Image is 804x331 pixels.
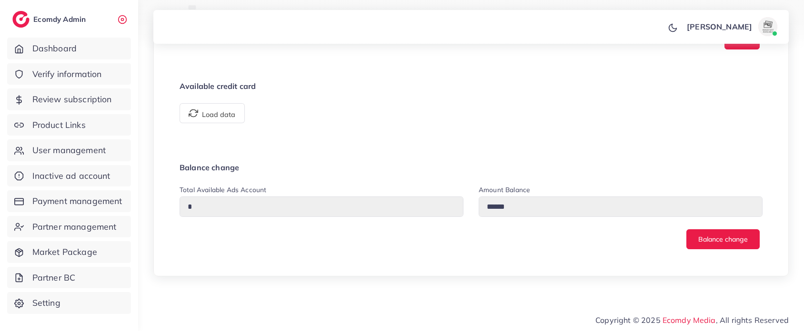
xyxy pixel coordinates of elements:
[32,119,86,131] span: Product Links
[32,297,60,309] span: Setting
[180,163,763,172] h4: Balance change
[32,42,77,55] span: Dashboard
[7,114,131,136] a: Product Links
[32,221,117,233] span: Partner management
[7,38,131,59] a: Dashboard
[32,144,106,156] span: User management
[479,185,530,195] label: Amount balance
[180,185,266,195] label: Total available Ads Account
[687,21,752,32] p: [PERSON_NAME]
[12,11,88,28] a: logoEcomdy Admin
[7,292,131,314] a: Setting
[595,314,789,326] span: Copyright © 2025
[7,88,131,110] a: Review subscription
[33,15,88,24] h2: Ecomdy Admin
[12,11,30,28] img: logo
[7,190,131,212] a: Payment management
[758,17,777,36] img: avatar
[686,229,760,249] button: Balance change
[180,82,763,91] h4: Available credit card
[32,195,122,207] span: Payment management
[663,315,716,325] a: Ecomdy Media
[7,63,131,85] a: Verify information
[32,68,102,80] span: Verify information
[32,93,112,106] span: Review subscription
[189,108,235,118] span: Load data
[716,314,789,326] span: , All rights Reserved
[7,267,131,289] a: Partner BC
[32,272,76,284] span: Partner BC
[7,165,131,187] a: Inactive ad account
[32,246,97,258] span: Market Package
[32,170,111,182] span: Inactive ad account
[180,103,245,123] button: Load data
[7,216,131,238] a: Partner management
[7,139,131,161] a: User management
[682,17,781,36] a: [PERSON_NAME]avatar
[7,241,131,263] a: Market Package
